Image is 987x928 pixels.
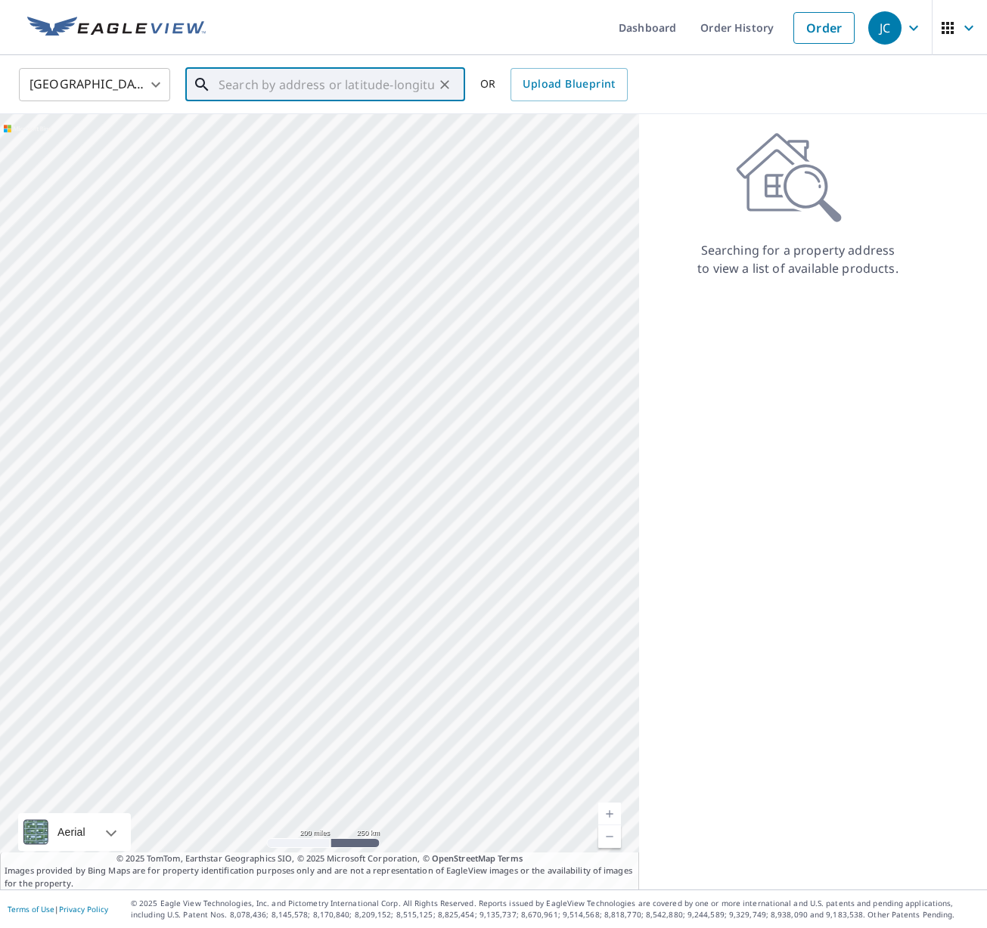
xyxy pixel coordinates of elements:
[219,63,434,106] input: Search by address or latitude-longitude
[116,852,523,865] span: © 2025 TomTom, Earthstar Geographics SIO, © 2025 Microsoft Corporation, ©
[868,11,902,45] div: JC
[8,905,108,914] p: |
[27,17,206,39] img: EV Logo
[19,63,170,106] div: [GEOGRAPHIC_DATA]
[498,852,523,864] a: Terms
[432,852,495,864] a: OpenStreetMap
[598,803,621,825] a: Current Level 5, Zoom In
[8,904,54,914] a: Terms of Use
[511,68,627,101] a: Upload Blueprint
[793,12,855,44] a: Order
[697,241,899,277] p: Searching for a property address to view a list of available products.
[480,68,628,101] div: OR
[18,813,131,851] div: Aerial
[53,813,90,851] div: Aerial
[598,825,621,848] a: Current Level 5, Zoom Out
[59,904,108,914] a: Privacy Policy
[523,75,615,94] span: Upload Blueprint
[434,74,455,95] button: Clear
[131,898,979,920] p: © 2025 Eagle View Technologies, Inc. and Pictometry International Corp. All Rights Reserved. Repo...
